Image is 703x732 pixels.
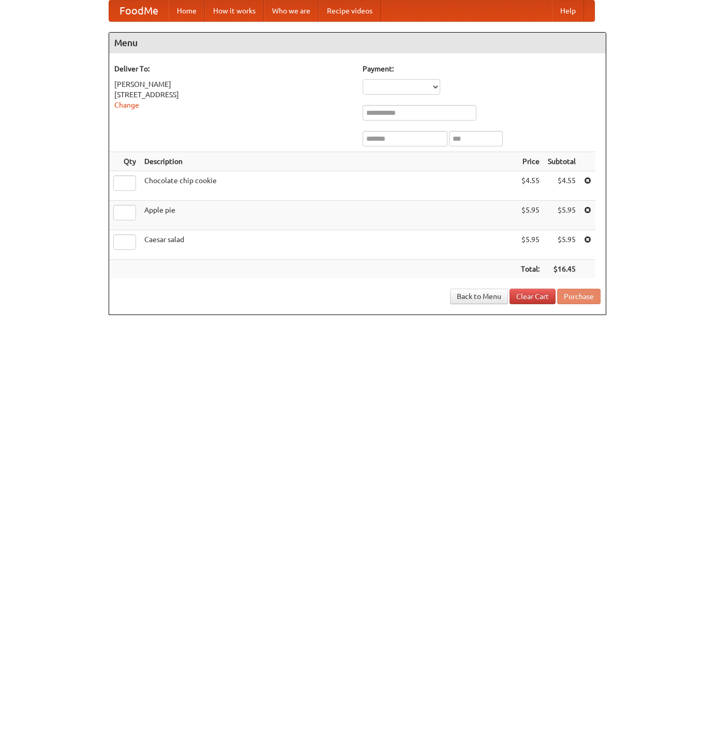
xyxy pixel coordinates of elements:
[544,171,580,201] td: $4.55
[517,171,544,201] td: $4.55
[517,230,544,260] td: $5.95
[140,171,517,201] td: Chocolate chip cookie
[140,152,517,171] th: Description
[517,152,544,171] th: Price
[205,1,264,21] a: How it works
[109,33,606,53] h4: Menu
[510,289,556,304] a: Clear Cart
[109,152,140,171] th: Qty
[114,64,352,74] h5: Deliver To:
[140,201,517,230] td: Apple pie
[140,230,517,260] td: Caesar salad
[517,201,544,230] td: $5.95
[319,1,381,21] a: Recipe videos
[114,89,352,100] div: [STREET_ADDRESS]
[363,64,601,74] h5: Payment:
[517,260,544,279] th: Total:
[450,289,508,304] a: Back to Menu
[544,152,580,171] th: Subtotal
[109,1,169,21] a: FoodMe
[114,101,139,109] a: Change
[544,230,580,260] td: $5.95
[557,289,601,304] button: Purchase
[544,201,580,230] td: $5.95
[169,1,205,21] a: Home
[114,79,352,89] div: [PERSON_NAME]
[552,1,584,21] a: Help
[264,1,319,21] a: Who we are
[544,260,580,279] th: $16.45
